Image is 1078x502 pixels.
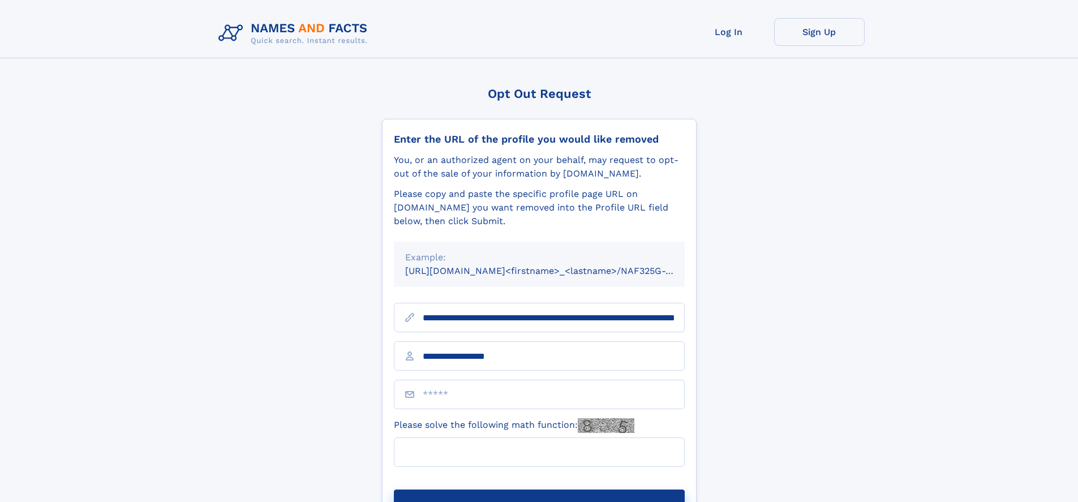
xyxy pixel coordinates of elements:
[405,251,673,264] div: Example:
[774,18,865,46] a: Sign Up
[382,87,697,101] div: Opt Out Request
[684,18,774,46] a: Log In
[214,18,377,49] img: Logo Names and Facts
[394,418,634,433] label: Please solve the following math function:
[394,187,685,228] div: Please copy and paste the specific profile page URL on [DOMAIN_NAME] you want removed into the Pr...
[405,265,706,276] small: [URL][DOMAIN_NAME]<firstname>_<lastname>/NAF325G-xxxxxxxx
[394,133,685,145] div: Enter the URL of the profile you would like removed
[394,153,685,181] div: You, or an authorized agent on your behalf, may request to opt-out of the sale of your informatio...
